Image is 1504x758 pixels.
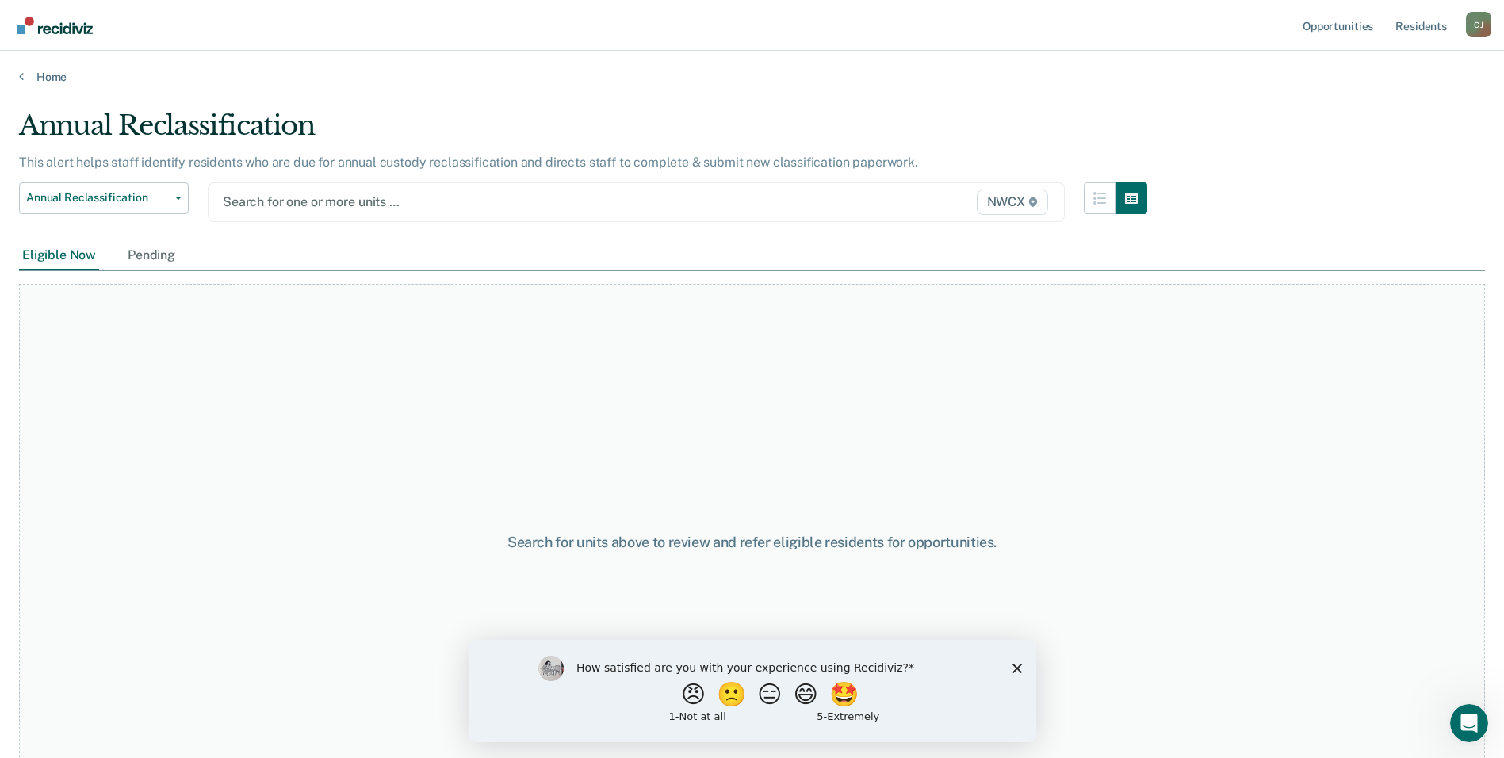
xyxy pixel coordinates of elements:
span: NWCX [977,189,1048,215]
span: Annual Reclassification [26,191,169,205]
iframe: Intercom live chat [1450,704,1488,742]
div: Annual Reclassification [19,109,1147,155]
div: C J [1466,12,1491,37]
iframe: Survey by Kim from Recidiviz [469,640,1036,742]
img: Recidiviz [17,17,93,34]
p: This alert helps staff identify residents who are due for annual custody reclassification and dir... [19,155,918,170]
button: Profile dropdown button [1466,12,1491,37]
a: Home [19,70,1485,84]
button: Annual Reclassification [19,182,189,214]
div: Pending [124,241,178,270]
div: Search for units above to review and refer eligible residents for opportunities. [386,534,1119,551]
div: Eligible Now [19,241,99,270]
